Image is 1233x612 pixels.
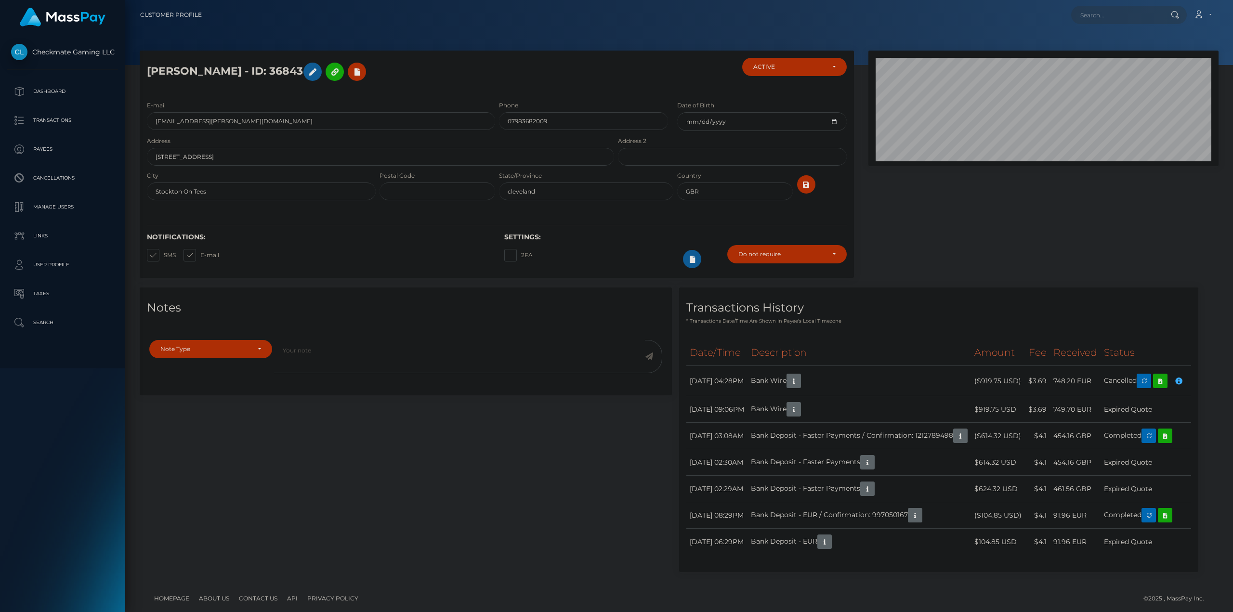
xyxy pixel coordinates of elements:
[235,591,281,606] a: Contact Us
[1101,396,1191,423] td: Expired Quote
[1071,6,1162,24] input: Search...
[748,449,971,476] td: Bank Deposit - Faster Payments
[11,315,114,330] p: Search
[1025,339,1050,366] th: Fee
[1025,529,1050,555] td: $4.1
[7,282,118,306] a: Taxes
[1101,502,1191,529] td: Completed
[686,476,748,502] td: [DATE] 02:29AM
[748,476,971,502] td: Bank Deposit - Faster Payments
[160,345,250,353] div: Note Type
[7,166,118,190] a: Cancellations
[283,591,302,606] a: API
[7,311,118,335] a: Search
[147,137,171,145] label: Address
[147,58,609,86] h5: [PERSON_NAME] - ID: 36843
[11,84,114,99] p: Dashboard
[971,366,1025,396] td: ($919.75 USD)
[504,233,847,241] h6: Settings:
[1050,339,1101,366] th: Received
[686,449,748,476] td: [DATE] 02:30AM
[1050,502,1101,529] td: 91.96 EUR
[11,286,114,301] p: Taxes
[686,423,748,449] td: [DATE] 03:08AM
[1101,366,1191,396] td: Cancelled
[11,142,114,156] p: Payees
[1025,396,1050,423] td: $3.69
[11,44,27,60] img: Checkmate Gaming LLC
[7,195,118,219] a: Manage Users
[971,423,1025,449] td: ($614.32 USD)
[1101,529,1191,555] td: Expired Quote
[618,137,646,145] label: Address 2
[1025,366,1050,396] td: $3.69
[686,299,1191,316] h4: Transactions History
[147,249,176,261] label: SMS
[1050,366,1101,396] td: 748.20 EUR
[1050,449,1101,476] td: 454.16 GBP
[184,249,219,261] label: E-mail
[149,340,272,358] button: Note Type
[1050,396,1101,423] td: 749.70 EUR
[147,299,665,316] h4: Notes
[686,317,1191,325] p: * Transactions date/time are shown in payee's local timezone
[971,449,1025,476] td: $614.32 USD
[11,229,114,243] p: Links
[1025,423,1050,449] td: $4.1
[11,200,114,214] p: Manage Users
[748,339,971,366] th: Description
[11,258,114,272] p: User Profile
[150,591,193,606] a: Homepage
[140,5,202,25] a: Customer Profile
[1143,593,1211,604] div: © 2025 , MassPay Inc.
[147,171,158,180] label: City
[7,108,118,132] a: Transactions
[20,8,105,26] img: MassPay Logo
[504,249,533,261] label: 2FA
[7,224,118,248] a: Links
[147,233,490,241] h6: Notifications:
[686,396,748,423] td: [DATE] 09:06PM
[1050,423,1101,449] td: 454.16 GBP
[971,529,1025,555] td: $104.85 USD
[748,396,971,423] td: Bank Wire
[499,101,518,110] label: Phone
[1101,339,1191,366] th: Status
[380,171,415,180] label: Postal Code
[971,502,1025,529] td: ($104.85 USD)
[971,476,1025,502] td: $624.32 USD
[1101,423,1191,449] td: Completed
[742,58,847,76] button: ACTIVE
[753,63,825,71] div: ACTIVE
[686,529,748,555] td: [DATE] 06:29PM
[1025,449,1050,476] td: $4.1
[971,339,1025,366] th: Amount
[686,366,748,396] td: [DATE] 04:28PM
[1101,476,1191,502] td: Expired Quote
[303,591,362,606] a: Privacy Policy
[677,171,701,180] label: Country
[686,502,748,529] td: [DATE] 08:29PM
[727,245,847,263] button: Do not require
[748,529,971,555] td: Bank Deposit - EUR
[7,79,118,104] a: Dashboard
[7,253,118,277] a: User Profile
[1101,449,1191,476] td: Expired Quote
[1050,476,1101,502] td: 461.56 GBP
[748,366,971,396] td: Bank Wire
[7,137,118,161] a: Payees
[1025,476,1050,502] td: $4.1
[11,113,114,128] p: Transactions
[971,396,1025,423] td: $919.75 USD
[7,48,118,56] span: Checkmate Gaming LLC
[748,423,971,449] td: Bank Deposit - Faster Payments / Confirmation: 1212789498
[677,101,714,110] label: Date of Birth
[748,502,971,529] td: Bank Deposit - EUR / Confirmation: 997050167
[738,250,825,258] div: Do not require
[147,101,166,110] label: E-mail
[1050,529,1101,555] td: 91.96 EUR
[686,339,748,366] th: Date/Time
[1025,502,1050,529] td: $4.1
[499,171,542,180] label: State/Province
[195,591,233,606] a: About Us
